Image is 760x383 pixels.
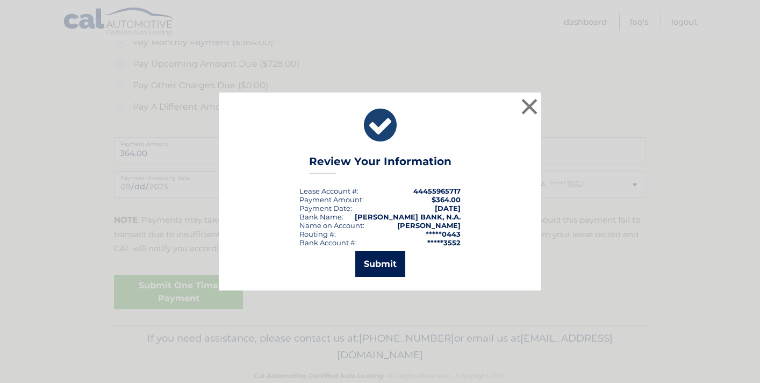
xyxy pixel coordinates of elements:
[299,204,352,212] div: :
[435,204,461,212] span: [DATE]
[299,230,336,238] div: Routing #:
[397,221,461,230] strong: [PERSON_NAME]
[299,204,350,212] span: Payment Date
[519,96,540,117] button: ×
[299,238,357,247] div: Bank Account #:
[299,187,359,195] div: Lease Account #:
[299,212,343,221] div: Bank Name:
[413,187,461,195] strong: 44455965717
[299,221,364,230] div: Name on Account:
[355,251,405,277] button: Submit
[309,155,451,174] h3: Review Your Information
[299,195,364,204] div: Payment Amount:
[355,212,461,221] strong: [PERSON_NAME] BANK, N.A.
[432,195,461,204] span: $364.00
